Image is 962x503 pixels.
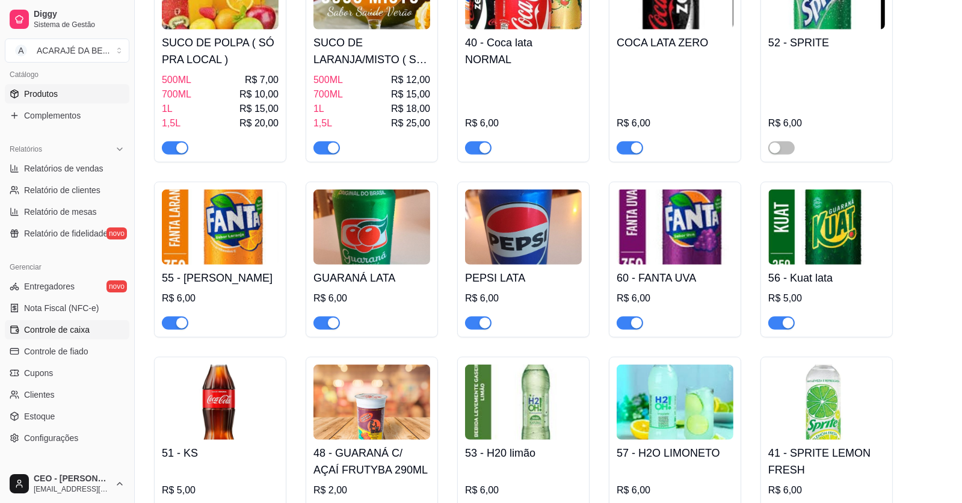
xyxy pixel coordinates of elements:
h4: 56 - Kuat lata [768,270,885,286]
div: Catálogo [5,65,129,84]
h4: GUARANÁ LATA [313,270,430,286]
div: R$ 6,00 [617,291,733,306]
a: Complementos [5,106,129,125]
button: Select a team [5,39,129,63]
img: product-image [768,365,885,440]
h4: 60 - FANTA UVA [617,270,733,286]
a: Clientes [5,385,129,404]
span: R$ 12,00 [391,73,430,87]
a: Relatórios de vendas [5,159,129,178]
a: Controle de fiado [5,342,129,361]
div: R$ 6,00 [768,116,885,131]
div: R$ 5,00 [768,291,885,306]
span: Relatórios [10,144,42,154]
span: R$ 10,00 [239,87,279,102]
a: Configurações [5,428,129,448]
a: Produtos [5,84,129,103]
a: Relatório de fidelidadenovo [5,224,129,243]
div: Gerenciar [5,258,129,277]
img: product-image [617,365,733,440]
h4: 48 - GUARANÁ C/ AÇAÍ FRUTYBA 290ML [313,445,430,478]
h4: PEPSI LATA [465,270,582,286]
img: product-image [162,365,279,440]
span: R$ 18,00 [391,102,430,116]
span: 700ML [162,87,191,102]
span: Estoque [24,410,55,422]
span: R$ 15,00 [391,87,430,102]
span: R$ 20,00 [239,116,279,131]
div: R$ 6,00 [465,483,582,498]
span: R$ 7,00 [245,73,279,87]
a: Cupons [5,363,129,383]
h4: 41 - SPRITE LEMON FRESH [768,445,885,478]
span: R$ 25,00 [391,116,430,131]
span: A [15,45,27,57]
h4: 53 - H20 limão [465,445,582,461]
span: Diggy [34,9,125,20]
a: Relatório de mesas [5,202,129,221]
span: 700ML [313,87,343,102]
span: R$ 15,00 [239,102,279,116]
span: Sistema de Gestão [34,20,125,29]
img: product-image [313,190,430,265]
img: product-image [162,190,279,265]
span: Configurações [24,432,78,444]
div: R$ 6,00 [768,483,885,498]
a: DiggySistema de Gestão [5,5,129,34]
div: Diggy [5,462,129,481]
a: Controle de caixa [5,320,129,339]
span: Entregadores [24,280,75,292]
h4: SUCO DE POLPA ( SÓ PRA LOCAL ) [162,34,279,68]
span: 1,5L [313,116,332,131]
button: CEO - [PERSON_NAME][EMAIL_ADDRESS][DOMAIN_NAME] [5,469,129,498]
span: Relatório de fidelidade [24,227,108,239]
div: R$ 6,00 [617,116,733,131]
div: R$ 6,00 [617,483,733,498]
h4: 51 - KS [162,445,279,461]
span: Produtos [24,88,58,100]
div: R$ 6,00 [162,291,279,306]
img: product-image [313,365,430,440]
span: 500ML [313,73,343,87]
span: Complementos [24,110,81,122]
h4: 52 - SPRITE [768,34,885,51]
span: 500ML [162,73,191,87]
span: Relatório de clientes [24,184,100,196]
div: R$ 6,00 [313,291,430,306]
img: product-image [617,190,733,265]
h4: 40 - Coca lata NORMAL [465,34,582,68]
span: [EMAIL_ADDRESS][DOMAIN_NAME] [34,484,110,494]
span: 1L [162,102,173,116]
a: Estoque [5,407,129,426]
div: R$ 6,00 [465,116,582,131]
span: Nota Fiscal (NFC-e) [24,302,99,314]
span: CEO - [PERSON_NAME] [34,474,110,484]
img: product-image [768,190,885,265]
span: Cupons [24,367,53,379]
span: Relatórios de vendas [24,162,103,174]
div: R$ 6,00 [465,291,582,306]
a: Entregadoresnovo [5,277,129,296]
div: R$ 2,00 [313,483,430,498]
a: Relatório de clientes [5,181,129,200]
span: Controle de caixa [24,324,90,336]
span: Clientes [24,389,55,401]
h4: 55 - [PERSON_NAME] [162,270,279,286]
div: ACARAJÉ DA BE ... [37,45,109,57]
h4: COCA LATA ZERO [617,34,733,51]
img: product-image [465,190,582,265]
span: 1,5L [162,116,180,131]
a: Nota Fiscal (NFC-e) [5,298,129,318]
h4: 57 - H2O LIMONETO [617,445,733,461]
h4: SUCO DE LARANJA/MISTO ( SÓ PRO LOCAL ) [313,34,430,68]
span: Relatório de mesas [24,206,97,218]
div: R$ 5,00 [162,483,279,498]
span: 1L [313,102,324,116]
span: Controle de fiado [24,345,88,357]
img: product-image [465,365,582,440]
